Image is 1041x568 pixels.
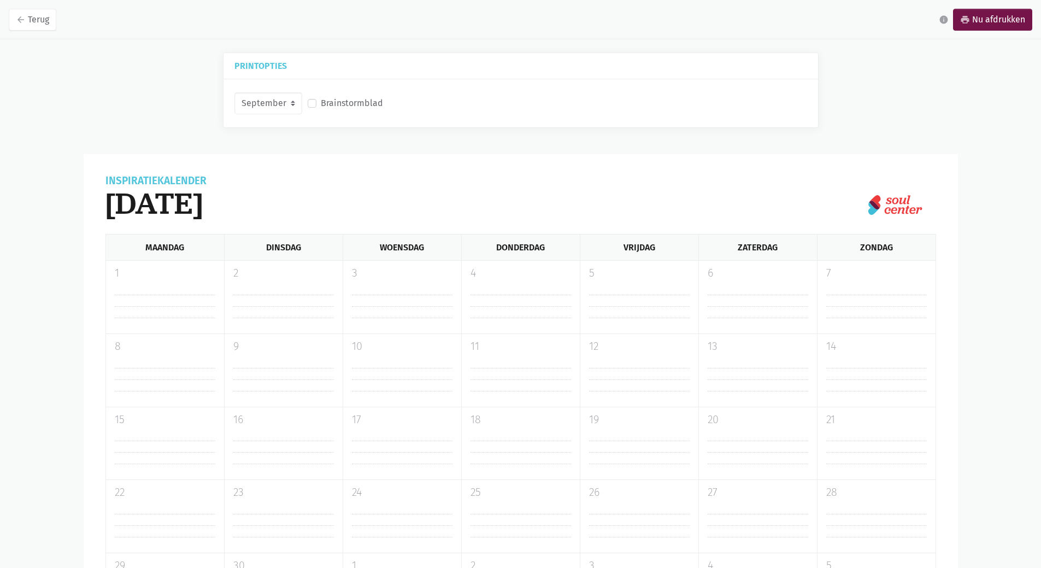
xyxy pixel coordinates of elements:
p: 6 [708,265,808,282]
h1: [DATE] [105,186,207,221]
p: 10 [352,338,452,355]
p: 27 [708,484,808,501]
div: Maandag [105,235,224,260]
p: 3 [352,265,452,282]
p: 4 [470,265,571,282]
p: 17 [352,412,452,428]
a: arrow_backTerug [9,9,56,31]
label: Brainstormblad [321,96,383,110]
div: Donderdag [461,235,580,260]
p: 19 [589,412,690,428]
h5: Printopties [234,62,807,70]
p: 24 [352,484,452,501]
div: Vrijdag [580,235,698,260]
p: 13 [708,338,808,355]
div: Zaterdag [698,235,817,260]
i: info [939,15,949,25]
p: 21 [826,412,927,428]
i: arrow_back [16,15,26,25]
p: 14 [826,338,927,355]
p: 7 [826,265,927,282]
p: 8 [115,338,215,355]
p: 20 [708,412,808,428]
p: 23 [233,484,334,501]
p: 9 [233,338,334,355]
p: 2 [233,265,334,282]
p: 16 [233,412,334,428]
p: 12 [589,338,690,355]
p: 1 [115,265,215,282]
p: 25 [470,484,571,501]
p: 28 [826,484,927,501]
a: printNu afdrukken [953,9,1032,31]
div: Inspiratiekalender [105,176,207,186]
p: 18 [470,412,571,428]
div: Dinsdag [224,235,343,260]
div: Woensdag [343,235,461,260]
p: 11 [470,338,571,355]
p: 26 [589,484,690,501]
div: Zondag [817,235,936,260]
p: 22 [115,484,215,501]
i: print [960,15,970,25]
p: 5 [589,265,690,282]
p: 15 [115,412,215,428]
